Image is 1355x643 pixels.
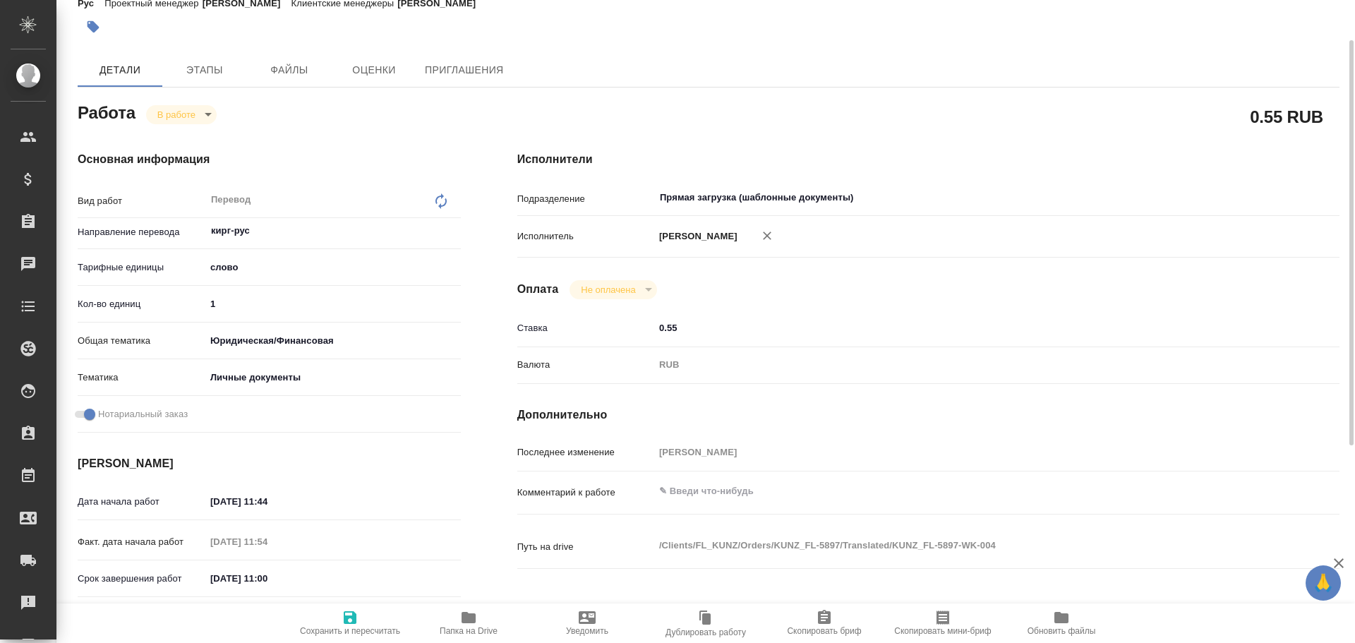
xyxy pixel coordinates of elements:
p: Направление перевода [78,225,205,239]
button: Папка на Drive [409,603,528,643]
div: Юридическая/Финансовая [205,329,461,353]
h4: [PERSON_NAME] [78,455,461,472]
p: Срок завершения работ [78,572,205,586]
button: Сохранить и пересчитать [291,603,409,643]
p: Исполнитель [517,229,654,244]
p: Факт. дата начала работ [78,535,205,549]
h4: Дополнительно [517,407,1339,423]
button: Скопировать мини-бриф [884,603,1002,643]
p: Кол-во единиц [78,297,205,311]
span: Нотариальный заказ [98,407,188,421]
button: В работе [153,109,200,121]
p: Вид работ [78,194,205,208]
span: Сохранить и пересчитать [300,626,400,636]
button: Дублировать работу [646,603,765,643]
span: Папка на Drive [440,626,498,636]
input: Пустое поле [654,442,1271,462]
p: Путь на drive [517,540,654,554]
button: Не оплачена [577,284,639,296]
span: Приглашения [425,61,504,79]
p: Тарифные единицы [78,260,205,275]
h2: Работа [78,99,135,124]
div: В работе [146,105,217,124]
button: Уведомить [528,603,646,643]
p: Комментарий к работе [517,486,654,500]
p: Общая тематика [78,334,205,348]
span: Уведомить [566,626,608,636]
textarea: /Clients/FL_KUNZ/Orders/KUNZ_FL-5897/Translated/KUNZ_FL-5897-WK-004 [654,534,1271,558]
p: Валюта [517,358,654,372]
p: Дата начала работ [78,495,205,509]
input: Пустое поле [205,531,329,552]
span: Этапы [171,61,239,79]
div: Личные документы [205,366,461,390]
p: [PERSON_NAME] [654,229,737,244]
input: ✎ Введи что-нибудь [205,491,329,512]
h4: Основная информация [78,151,461,168]
button: Open [453,229,456,232]
div: слово [205,256,461,280]
button: 🙏 [1306,565,1341,601]
button: Добавить тэг [78,11,109,42]
p: Ставка [517,321,654,335]
button: Удалить исполнителя [752,220,783,251]
h2: 0.55 RUB [1250,104,1323,128]
input: ✎ Введи что-нибудь [205,294,461,314]
p: Последнее изменение [517,445,654,459]
button: Open [1263,196,1266,199]
p: Тематика [78,371,205,385]
h4: Исполнители [517,151,1339,168]
span: Файлы [255,61,323,79]
span: Скопировать мини-бриф [894,626,991,636]
p: Подразделение [517,192,654,206]
input: ✎ Введи что-нибудь [205,568,329,589]
input: ✎ Введи что-нибудь [654,318,1271,338]
div: RUB [654,353,1271,377]
button: Скопировать бриф [765,603,884,643]
span: Обновить файлы [1028,626,1096,636]
span: Дублировать работу [666,627,746,637]
button: Обновить файлы [1002,603,1121,643]
span: Детали [86,61,154,79]
span: Оценки [340,61,408,79]
div: В работе [570,280,656,299]
span: 🙏 [1311,568,1335,598]
h4: Оплата [517,281,559,298]
span: Скопировать бриф [787,626,861,636]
